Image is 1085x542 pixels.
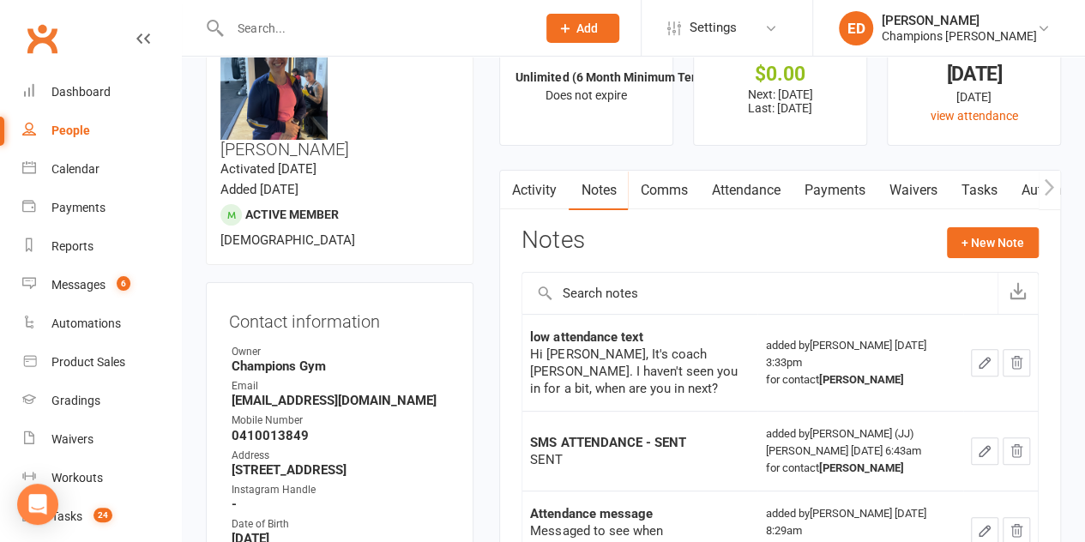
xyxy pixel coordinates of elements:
a: Tasks [949,171,1009,210]
strong: [PERSON_NAME] [818,373,903,386]
span: Does not expire [546,88,627,102]
div: added by [PERSON_NAME] [DATE] 3:33pm [765,337,955,388]
div: for contact [765,460,955,477]
h3: Contact information [229,305,450,331]
img: image1718103817.png [220,33,328,140]
div: Hi [PERSON_NAME], It's coach [PERSON_NAME]. I haven't seen you in for a bit, when are you in next? [530,346,750,397]
p: Next: [DATE] Last: [DATE] [709,87,851,115]
input: Search... [225,16,524,40]
a: Waivers [877,171,949,210]
a: Activity [500,171,569,210]
strong: - [232,497,450,512]
div: Instagram Handle [232,482,450,498]
a: Gradings [22,382,181,420]
div: Reports [51,239,93,253]
a: Reports [22,227,181,266]
strong: Unlimited (6 Month Minimum Term) [515,70,709,84]
div: Payments [51,201,105,214]
span: 6 [117,276,130,291]
button: Add [546,14,619,43]
div: Workouts [51,471,103,485]
a: Payments [22,189,181,227]
div: for contact [765,371,955,388]
div: Product Sales [51,355,125,369]
strong: 0410013849 [232,428,450,443]
a: Tasks 24 [22,497,181,536]
div: [DATE] [903,87,1045,106]
div: Owner [232,344,450,360]
a: People [22,111,181,150]
strong: Champions Gym [232,358,450,374]
div: Champions [PERSON_NAME] [882,28,1037,44]
strong: [STREET_ADDRESS] [232,462,450,478]
div: Tasks [51,509,82,523]
div: Waivers [51,432,93,446]
span: Active member [245,208,339,221]
a: Dashboard [22,73,181,111]
a: Messages 6 [22,266,181,304]
a: Calendar [22,150,181,189]
strong: Attendance message [530,506,652,521]
div: Automations [51,316,121,330]
strong: SMS ATTENDANCE - SENT [530,435,685,450]
button: + New Note [947,227,1039,258]
a: Product Sales [22,343,181,382]
div: [DATE] [903,65,1045,83]
div: Address [232,448,450,464]
div: $0.00 [709,65,851,83]
div: Email [232,378,450,394]
a: view attendance [931,109,1018,123]
span: Add [576,21,598,35]
strong: [PERSON_NAME] [818,461,903,474]
input: Search notes [522,273,998,314]
a: Comms [628,171,699,210]
a: Notes [569,171,628,210]
div: Mobile Number [232,413,450,429]
a: Payments [792,171,877,210]
div: Gradings [51,394,100,407]
div: SENT [530,451,750,468]
div: Messages [51,278,105,292]
strong: low attendance text [530,329,642,345]
div: Calendar [51,162,99,176]
span: [DEMOGRAPHIC_DATA] [220,232,355,248]
div: People [51,123,90,137]
a: Workouts [22,459,181,497]
div: [PERSON_NAME] [882,13,1037,28]
div: Dashboard [51,85,111,99]
div: Open Intercom Messenger [17,484,58,525]
div: ED [839,11,873,45]
span: Settings [690,9,737,47]
a: Waivers [22,420,181,459]
a: Automations [22,304,181,343]
div: Date of Birth [232,516,450,533]
h3: [PERSON_NAME] [220,33,459,159]
span: 24 [93,508,112,522]
h3: Notes [521,227,584,258]
strong: [EMAIL_ADDRESS][DOMAIN_NAME] [232,393,450,408]
div: added by [PERSON_NAME] (JJ) [PERSON_NAME] [DATE] 6:43am [765,425,955,477]
a: Clubworx [21,17,63,60]
a: Attendance [699,171,792,210]
time: Added [DATE] [220,182,298,197]
time: Activated [DATE] [220,161,316,177]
